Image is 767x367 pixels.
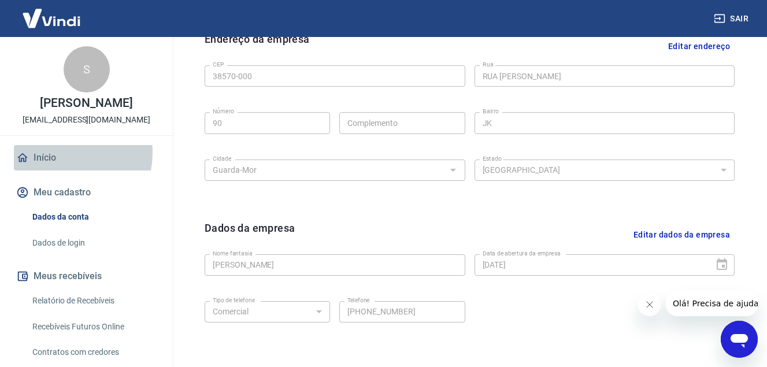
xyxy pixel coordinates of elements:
[40,97,132,109] p: [PERSON_NAME]
[213,296,255,305] label: Tipo de telefone
[28,289,159,313] a: Relatório de Recebíveis
[475,254,706,276] input: DD/MM/YYYY
[483,249,561,258] label: Data de abertura da empresa
[483,154,502,163] label: Estado
[28,315,159,339] a: Recebíveis Futuros Online
[23,114,150,126] p: [EMAIL_ADDRESS][DOMAIN_NAME]
[213,107,234,116] label: Número
[14,145,159,170] a: Início
[213,154,231,163] label: Cidade
[213,249,253,258] label: Nome fantasia
[483,107,499,116] label: Bairro
[14,180,159,205] button: Meu cadastro
[721,321,758,358] iframe: Botão para abrir a janela de mensagens
[208,163,443,177] input: Digite aqui algumas palavras para buscar a cidade
[213,60,224,69] label: CEP
[28,205,159,229] a: Dados da conta
[483,60,494,69] label: Rua
[638,293,661,316] iframe: Fechar mensagem
[205,31,310,61] h6: Endereço da empresa
[347,296,370,305] label: Telefone
[666,291,758,316] iframe: Mensagem da empresa
[28,340,159,364] a: Contratos com credores
[64,46,110,92] div: S
[14,1,89,36] img: Vindi
[28,231,159,255] a: Dados de login
[7,8,97,17] span: Olá! Precisa de ajuda?
[629,220,735,250] button: Editar dados da empresa
[14,264,159,289] button: Meus recebíveis
[712,8,753,29] button: Sair
[205,220,295,250] h6: Dados da empresa
[664,31,735,61] button: Editar endereço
